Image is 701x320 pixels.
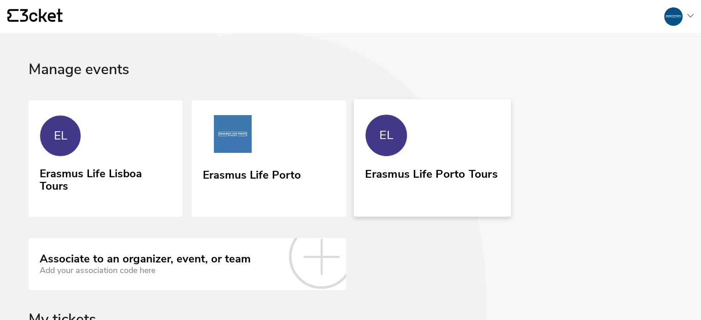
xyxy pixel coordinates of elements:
div: EL [379,128,393,142]
div: Erasmus Life Porto Tours [365,164,498,180]
a: EL Erasmus Life Porto Tours [353,99,511,216]
div: EL [54,129,67,143]
img: Erasmus Life Porto [203,115,263,157]
a: {' '} [7,9,63,24]
div: Add your association code here [40,266,251,275]
a: Erasmus Life Porto Erasmus Life Porto [192,100,346,217]
div: Erasmus Life Porto [203,165,301,182]
div: Erasmus Life Lisboa Tours [40,164,171,193]
a: Associate to an organizer, event, or team Add your association code here [29,238,346,290]
g: {' '} [7,9,18,22]
div: Associate to an organizer, event, or team [40,253,251,266]
div: Manage events [29,61,672,100]
a: EL Erasmus Life Lisboa Tours [29,100,183,215]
